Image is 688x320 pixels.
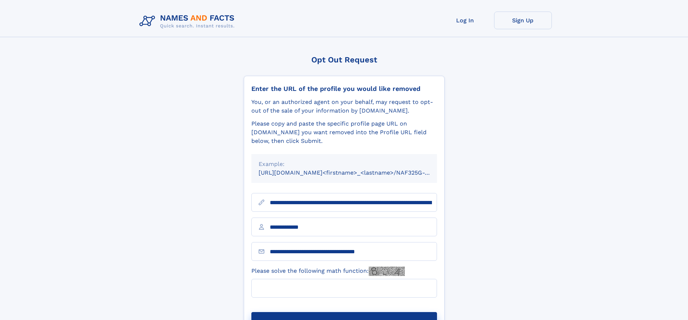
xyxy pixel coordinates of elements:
[259,169,451,176] small: [URL][DOMAIN_NAME]<firstname>_<lastname>/NAF325G-xxxxxxxx
[436,12,494,29] a: Log In
[494,12,552,29] a: Sign Up
[251,85,437,93] div: Enter the URL of the profile you would like removed
[251,267,405,276] label: Please solve the following math function:
[251,119,437,145] div: Please copy and paste the specific profile page URL on [DOMAIN_NAME] you want removed into the Pr...
[251,98,437,115] div: You, or an authorized agent on your behalf, may request to opt-out of the sale of your informatio...
[244,55,445,64] div: Opt Out Request
[259,160,430,168] div: Example:
[137,12,241,31] img: Logo Names and Facts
